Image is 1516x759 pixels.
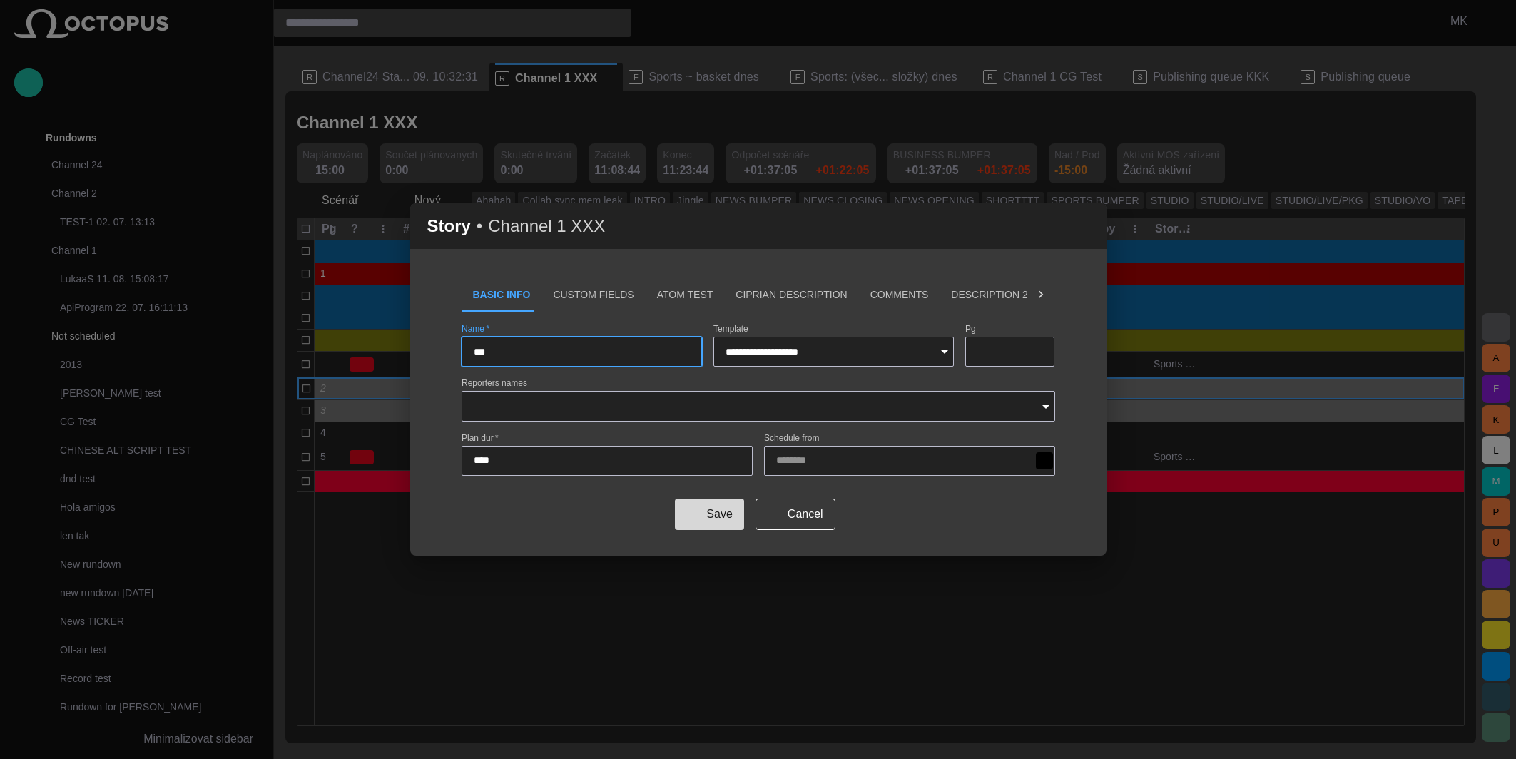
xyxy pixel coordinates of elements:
[940,277,1039,312] button: Description 2
[756,499,835,530] button: Cancel
[675,499,743,530] button: Save
[410,203,1107,249] div: Story
[488,216,605,236] h3: Channel 1 XXX
[427,216,471,236] h2: Story
[462,323,489,335] label: Name
[764,432,819,444] label: Schedule from
[462,432,499,444] label: Plan dur
[713,323,748,335] label: Template
[410,203,1107,555] div: Story
[462,277,542,312] button: Basic Info
[724,277,858,312] button: Ciprian description
[859,277,940,312] button: Comments
[646,277,725,312] button: ATOM Test
[541,277,645,312] button: Custom Fields
[477,216,482,236] h3: •
[1036,397,1056,417] button: Open
[462,377,527,389] label: Reporters names
[935,342,955,362] button: Open
[965,323,976,335] label: Pg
